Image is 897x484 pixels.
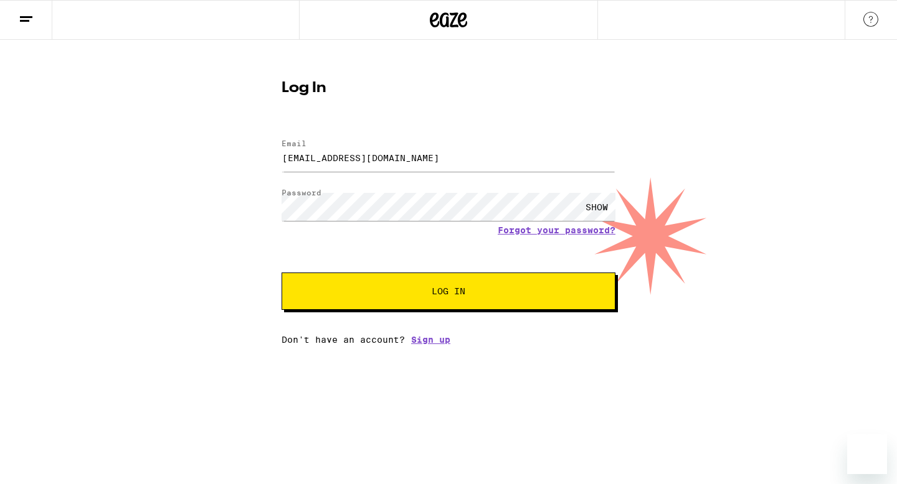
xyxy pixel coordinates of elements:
div: Don't have an account? [282,335,615,345]
span: Log In [432,287,465,296]
a: Forgot your password? [498,225,615,235]
h1: Log In [282,81,615,96]
label: Email [282,139,306,147]
label: Password [282,188,321,197]
div: SHOW [578,193,615,221]
input: Email [282,144,615,172]
button: Log In [282,272,615,310]
a: Sign up [411,335,450,345]
iframe: Button to launch messaging window [847,434,887,474]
